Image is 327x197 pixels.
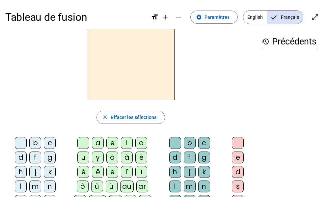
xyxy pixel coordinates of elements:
[92,152,104,163] div: y
[267,11,303,24] span: Français
[102,114,108,120] mat-icon: close
[15,181,27,192] div: l
[184,137,196,149] div: b
[159,11,172,24] button: Augmenter la taille de la police
[135,152,147,163] div: è
[135,166,147,178] div: ï
[169,152,181,163] div: d
[135,137,147,149] div: o
[91,181,103,192] div: û
[106,137,118,149] div: e
[172,11,185,24] button: Diminuer la taille de la police
[232,181,244,192] div: s
[92,166,104,178] div: ê
[161,13,169,21] mat-icon: add
[190,11,238,24] button: Paramètres
[198,166,210,178] div: k
[169,166,181,178] div: h
[136,181,148,192] div: ar
[243,10,303,24] mat-button-toggle-group: Language selection
[309,11,322,24] button: Entrer en plein écran
[198,152,210,163] div: g
[121,166,133,178] div: î
[196,14,202,20] mat-icon: settings
[96,111,165,124] button: Effacer les sélections
[29,152,41,163] div: f
[77,166,89,178] div: é
[106,152,118,163] div: à
[232,152,244,163] div: e
[44,166,56,178] div: k
[169,181,181,192] div: l
[44,152,56,163] div: g
[77,181,89,192] div: ô
[204,13,230,21] span: Paramètres
[29,166,41,178] div: j
[151,13,159,21] mat-icon: format_size
[44,137,56,149] div: c
[77,152,89,163] div: u
[121,152,133,163] div: â
[184,152,196,163] div: f
[29,181,41,192] div: m
[29,137,41,149] div: b
[184,166,196,178] div: j
[5,7,146,28] h1: Tableau de fusion
[120,181,134,192] div: au
[44,181,56,192] div: n
[243,11,267,24] span: English
[175,13,182,21] mat-icon: remove
[261,38,269,45] mat-icon: history
[106,166,118,178] div: ë
[232,166,244,178] div: d
[15,166,27,178] div: h
[198,137,210,149] div: c
[184,181,196,192] div: m
[198,181,210,192] div: n
[92,137,104,149] div: a
[121,137,133,149] div: i
[106,181,118,192] div: ü
[261,34,316,49] h3: Précédents
[311,13,319,21] mat-icon: open_in_full
[111,113,156,121] span: Effacer les sélections
[15,152,27,163] div: d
